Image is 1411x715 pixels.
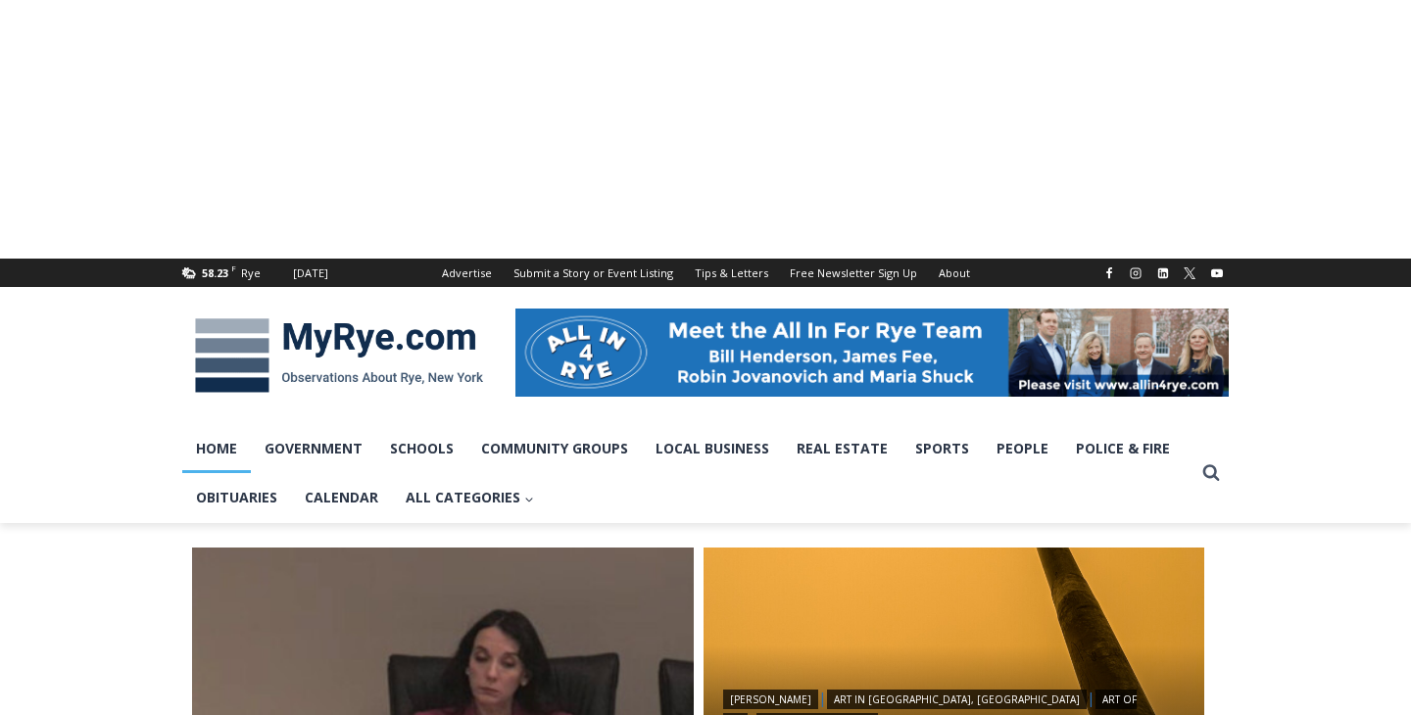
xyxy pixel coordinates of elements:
a: Facebook [1097,262,1121,285]
nav: Primary Navigation [182,424,1193,523]
a: Art in [GEOGRAPHIC_DATA], [GEOGRAPHIC_DATA] [827,690,1087,709]
a: Sports [901,424,983,473]
span: All Categories [406,487,534,508]
a: Tips & Letters [684,259,779,287]
button: View Search Form [1193,455,1229,491]
nav: Secondary Navigation [431,259,981,287]
img: MyRye.com [182,305,496,406]
div: [DATE] [293,264,328,282]
a: People [983,424,1062,473]
a: Submit a Story or Event Listing [503,259,684,287]
a: Obituaries [182,473,291,522]
a: Community Groups [467,424,642,473]
a: Calendar [291,473,392,522]
a: All Categories [392,473,548,522]
a: Government [251,424,376,473]
a: Local Business [642,424,783,473]
a: X [1178,262,1201,285]
img: All in for Rye [515,309,1229,397]
a: Schools [376,424,467,473]
a: YouTube [1205,262,1229,285]
a: Free Newsletter Sign Up [779,259,928,287]
span: 58.23 [202,265,228,280]
a: Linkedin [1151,262,1175,285]
a: Home [182,424,251,473]
a: Advertise [431,259,503,287]
a: Instagram [1124,262,1147,285]
a: About [928,259,981,287]
span: F [231,262,236,273]
div: Rye [241,264,261,282]
a: [PERSON_NAME] [723,690,818,709]
a: Real Estate [783,424,901,473]
a: Police & Fire [1062,424,1184,473]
